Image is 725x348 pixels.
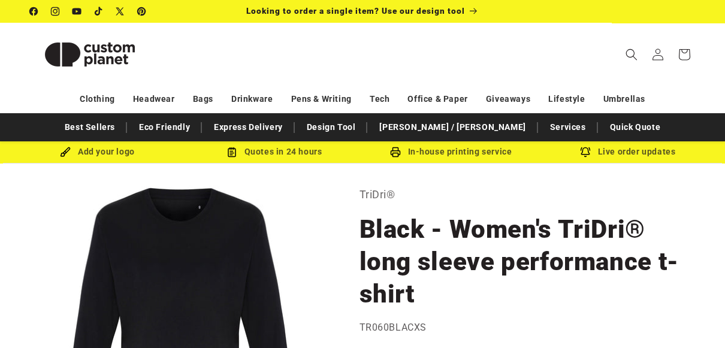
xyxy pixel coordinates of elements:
[246,6,465,16] span: Looking to order a single item? Use our design tool
[486,89,530,110] a: Giveaways
[291,89,352,110] a: Pens & Writing
[373,117,531,138] a: [PERSON_NAME] / [PERSON_NAME]
[539,144,716,159] div: Live order updates
[60,147,71,158] img: Brush Icon
[208,117,289,138] a: Express Delivery
[390,147,401,158] img: In-house printing
[604,117,667,138] a: Quick Quote
[26,23,155,86] a: Custom Planet
[301,117,362,138] a: Design Tool
[407,89,467,110] a: Office & Paper
[370,89,389,110] a: Tech
[231,89,273,110] a: Drinkware
[548,89,585,110] a: Lifestyle
[544,117,592,138] a: Services
[603,89,645,110] a: Umbrellas
[80,89,115,110] a: Clothing
[362,144,539,159] div: In-house printing service
[360,185,696,204] p: TriDri®
[133,89,175,110] a: Headwear
[59,117,121,138] a: Best Sellers
[360,322,427,333] span: TR060BLACXS
[580,147,591,158] img: Order updates
[618,41,645,68] summary: Search
[30,28,150,81] img: Custom Planet
[193,89,213,110] a: Bags
[186,144,362,159] div: Quotes in 24 hours
[360,213,696,310] h1: Black - Women's TriDri® long sleeve performance t-shirt
[133,117,196,138] a: Eco Friendly
[226,147,237,158] img: Order Updates Icon
[9,144,186,159] div: Add your logo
